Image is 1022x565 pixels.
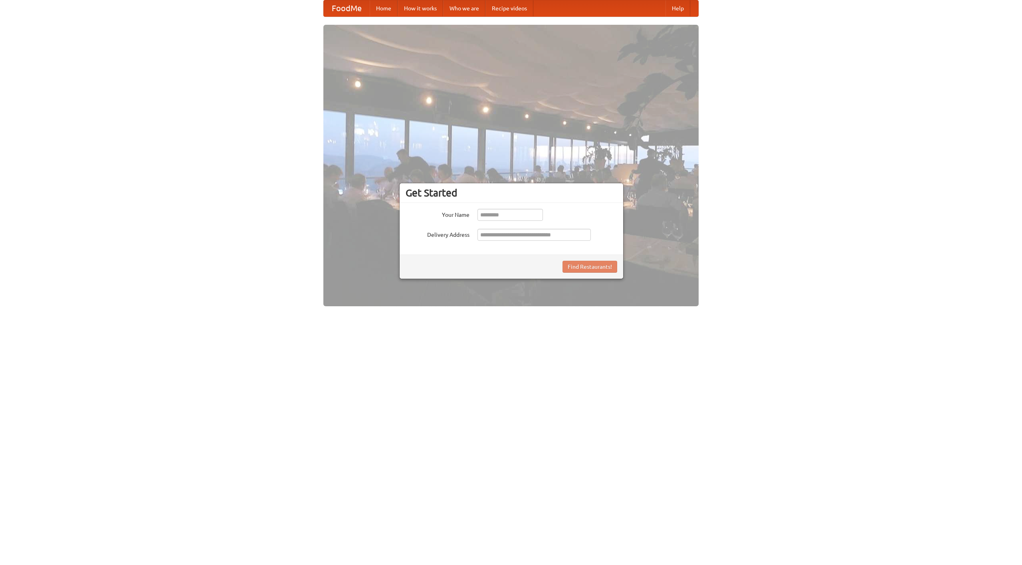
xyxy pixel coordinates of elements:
h3: Get Started [406,187,617,199]
a: Recipe videos [485,0,533,16]
button: Find Restaurants! [562,261,617,273]
label: Your Name [406,209,469,219]
a: FoodMe [324,0,370,16]
a: How it works [398,0,443,16]
a: Help [665,0,690,16]
a: Home [370,0,398,16]
label: Delivery Address [406,229,469,239]
a: Who we are [443,0,485,16]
